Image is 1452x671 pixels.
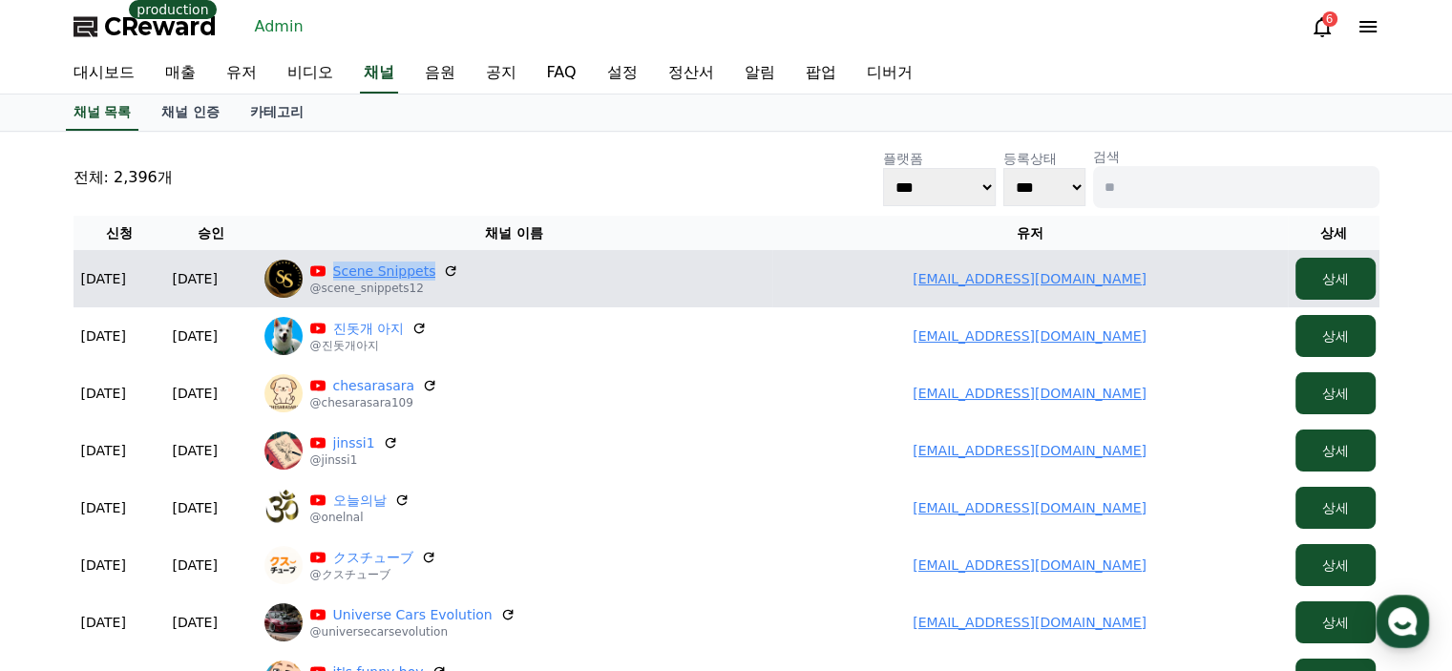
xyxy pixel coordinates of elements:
[264,489,303,527] img: 오늘의날
[211,53,272,94] a: 유저
[173,498,218,517] p: [DATE]
[1295,487,1376,529] button: 상세
[1322,11,1337,27] div: 6
[74,166,173,189] p: 전체: 2,396개
[310,567,436,582] p: @クスチューブ
[246,513,367,560] a: Settings
[310,624,516,640] p: @universecarsevolution
[1295,544,1376,586] button: 상세
[310,338,427,353] p: @진돗개아지
[74,216,165,250] th: 신청
[852,53,928,94] a: 디버거
[913,271,1147,286] a: [EMAIL_ADDRESS][DOMAIN_NAME]
[81,556,126,575] p: [DATE]
[283,541,329,556] span: Settings
[360,53,398,94] a: 채널
[104,11,217,42] span: CReward
[81,326,126,346] p: [DATE]
[1295,615,1376,630] a: 상세
[173,269,218,288] p: [DATE]
[264,431,303,470] img: jinssi1
[173,384,218,403] p: [DATE]
[1295,443,1376,458] a: 상세
[333,433,375,452] a: jinssi1
[790,53,852,94] a: 팝업
[173,326,218,346] p: [DATE]
[173,441,218,460] p: [DATE]
[913,557,1147,573] a: [EMAIL_ADDRESS][DOMAIN_NAME]
[592,53,653,94] a: 설정
[1295,601,1376,643] button: 상세
[310,281,459,296] p: @scene_snippets12
[1295,258,1376,300] button: 상세
[173,613,218,632] p: [DATE]
[913,615,1147,630] a: [EMAIL_ADDRESS][DOMAIN_NAME]
[264,546,303,584] img: クスチューブ
[81,384,126,403] p: [DATE]
[173,556,218,575] p: [DATE]
[81,613,126,632] p: [DATE]
[1295,430,1376,472] button: 상세
[913,386,1147,401] a: [EMAIL_ADDRESS][DOMAIN_NAME]
[264,260,303,298] img: Scene Snippets
[333,548,413,567] a: クスチューブ
[1295,271,1376,286] a: 상세
[913,328,1147,344] a: [EMAIL_ADDRESS][DOMAIN_NAME]
[471,53,532,94] a: 공지
[264,603,303,641] img: Universe Cars Evolution
[146,94,235,131] a: 채널 인증
[1093,147,1379,166] p: 검색
[126,513,246,560] a: Messages
[1295,386,1376,401] a: 상세
[81,441,126,460] p: [DATE]
[333,376,415,395] a: chesarasara
[729,53,790,94] a: 알림
[66,94,139,131] a: 채널 목록
[883,149,996,168] p: 플랫폼
[257,216,772,250] th: 채널 이름
[165,216,257,250] th: 승인
[158,542,215,557] span: Messages
[6,513,126,560] a: Home
[1288,216,1379,250] th: 상세
[310,510,410,525] p: @onelnal
[264,374,303,412] img: chesarasara
[272,53,348,94] a: 비디오
[1295,557,1376,573] a: 상세
[410,53,471,94] a: 음원
[310,395,438,410] p: @chesarasara109
[74,11,217,42] a: CReward
[1003,149,1085,168] p: 등록상태
[81,269,126,288] p: [DATE]
[333,491,387,510] a: 오늘의날
[264,317,303,355] img: 진돗개 아지
[333,262,436,281] a: Scene Snippets
[913,500,1147,515] a: [EMAIL_ADDRESS][DOMAIN_NAME]
[1295,372,1376,414] button: 상세
[772,216,1288,250] th: 유저
[333,319,404,338] a: 진돗개 아지
[1295,315,1376,357] button: 상세
[1295,500,1376,515] a: 상세
[532,53,592,94] a: FAQ
[653,53,729,94] a: 정산서
[1295,328,1376,344] a: 상세
[913,443,1147,458] a: [EMAIL_ADDRESS][DOMAIN_NAME]
[235,94,319,131] a: 카테고리
[310,452,398,468] p: @jinssi1
[150,53,211,94] a: 매출
[247,11,311,42] a: Admin
[81,498,126,517] p: [DATE]
[49,541,82,556] span: Home
[1311,15,1334,38] a: 6
[333,605,493,624] a: Universe Cars Evolution
[58,53,150,94] a: 대시보드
